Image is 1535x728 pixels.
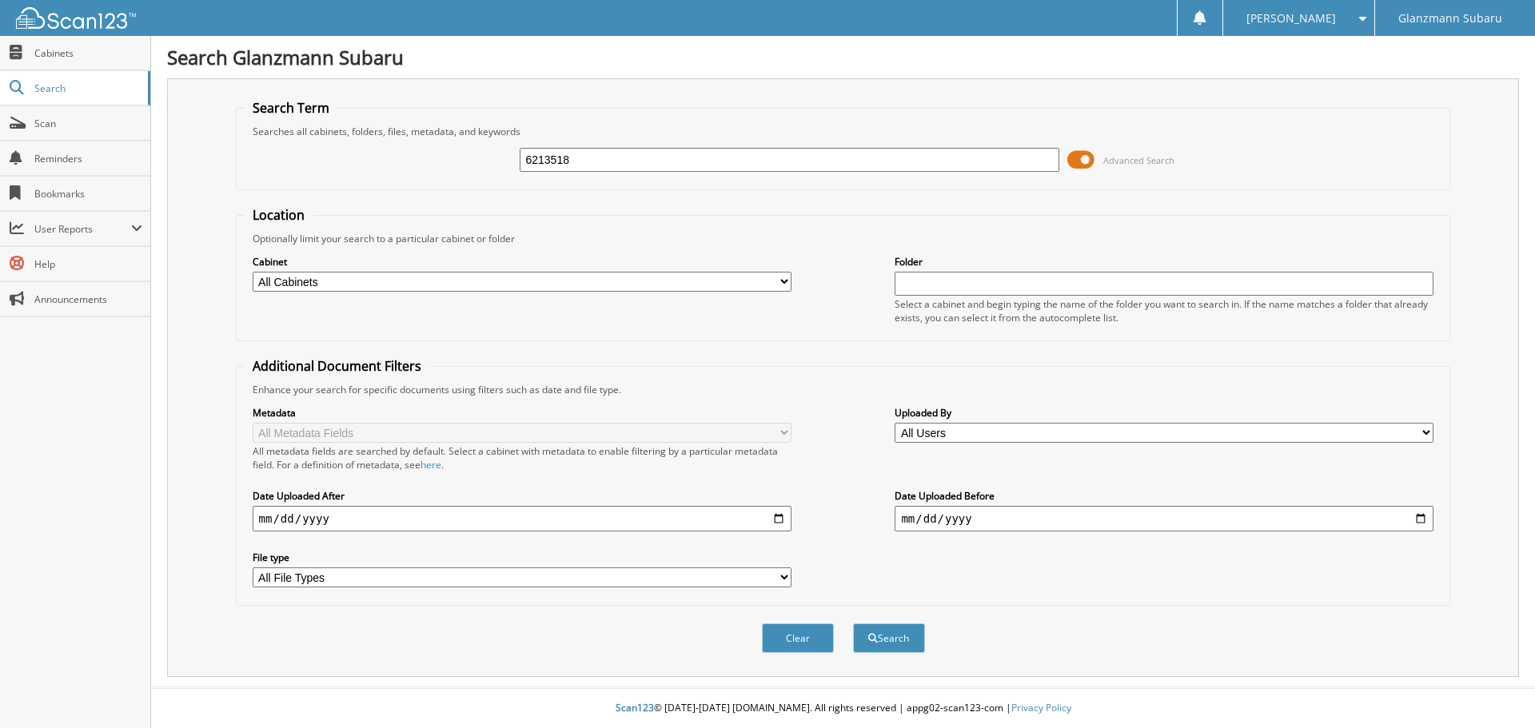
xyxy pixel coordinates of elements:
div: Enhance your search for specific documents using filters such as date and file type. [245,383,1442,396]
span: Scan [34,117,142,130]
legend: Search Term [245,99,337,117]
label: File type [253,551,791,564]
div: © [DATE]-[DATE] [DOMAIN_NAME]. All rights reserved | appg02-scan123-com | [151,689,1535,728]
a: Privacy Policy [1011,701,1071,714]
div: All metadata fields are searched by default. Select a cabinet with metadata to enable filtering b... [253,444,791,471]
input: end [895,506,1433,531]
span: Announcements [34,292,142,306]
label: Folder [895,255,1433,269]
button: Search [853,623,925,653]
span: Scan123 [616,701,654,714]
span: User Reports [34,222,131,236]
input: start [253,506,791,531]
iframe: Chat Widget [1455,651,1535,728]
h1: Search Glanzmann Subaru [167,44,1519,70]
div: Optionally limit your search to a particular cabinet or folder [245,232,1442,245]
a: here [421,458,441,471]
div: Searches all cabinets, folders, files, metadata, and keywords [245,125,1442,138]
span: Help [34,257,142,271]
span: Search [34,82,140,95]
button: Clear [762,623,834,653]
label: Uploaded By [895,406,1433,420]
legend: Additional Document Filters [245,357,429,375]
img: scan123-logo-white.svg [16,7,136,29]
span: Advanced Search [1103,154,1174,166]
legend: Location [245,206,313,224]
div: Select a cabinet and begin typing the name of the folder you want to search in. If the name match... [895,297,1433,324]
label: Metadata [253,406,791,420]
span: Glanzmann Subaru [1398,14,1502,23]
span: [PERSON_NAME] [1246,14,1336,23]
label: Cabinet [253,255,791,269]
span: Cabinets [34,46,142,60]
span: Reminders [34,152,142,165]
label: Date Uploaded After [253,489,791,503]
span: Bookmarks [34,187,142,201]
label: Date Uploaded Before [895,489,1433,503]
